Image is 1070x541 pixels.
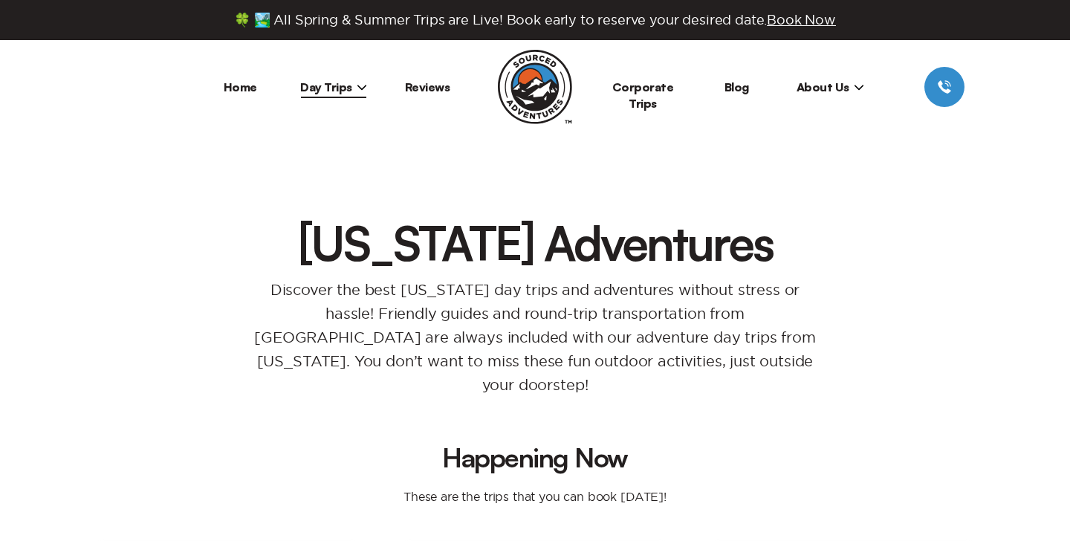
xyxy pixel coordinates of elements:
p: Discover the best [US_STATE] day trips and adventures without stress or hassle! Friendly guides a... [238,278,832,397]
p: These are the trips that you can book [DATE]! [389,489,681,504]
a: Blog [724,80,749,94]
span: About Us [797,80,864,94]
h2: Happening Now [98,444,972,471]
a: Home [224,80,257,94]
span: Day Trips [300,80,367,94]
span: 🍀 🏞️ All Spring & Summer Trips are Live! Book early to reserve your desired date. [234,12,836,28]
span: Book Now [767,13,836,27]
h1: [US_STATE] Adventures [74,218,996,266]
img: Sourced Adventures company logo [498,50,572,124]
a: Corporate Trips [612,80,674,111]
a: Reviews [405,80,450,94]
